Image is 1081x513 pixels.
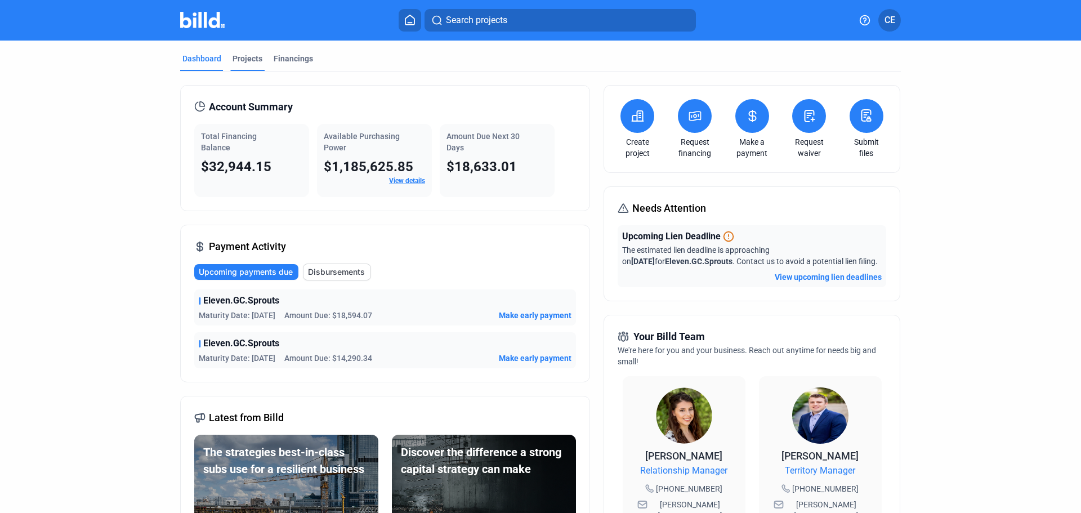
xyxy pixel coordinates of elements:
a: Make a payment [732,136,772,159]
div: The strategies best-in-class subs use for a resilient business [203,444,369,478]
a: Create project [618,136,657,159]
img: Territory Manager [792,387,848,444]
span: $18,633.01 [446,159,517,175]
button: CE [878,9,901,32]
button: Upcoming payments due [194,264,298,280]
a: Request waiver [789,136,829,159]
span: Upcoming payments due [199,266,293,278]
span: Maturity Date: [DATE] [199,310,275,321]
span: The estimated lien deadline is approaching on for . Contact us to avoid a potential lien filing. [622,246,878,266]
img: Relationship Manager [656,387,712,444]
span: Amount Due: $18,594.07 [284,310,372,321]
a: Submit files [847,136,886,159]
span: Your Billd Team [633,329,705,345]
a: View details [389,177,425,185]
span: Total Financing Balance [201,132,257,152]
span: Maturity Date: [DATE] [199,353,275,364]
span: Available Purchasing Power [324,132,400,152]
span: [PERSON_NAME] [781,450,859,462]
span: [DATE] [631,257,655,266]
span: [PERSON_NAME] [645,450,722,462]
span: Account Summary [209,99,293,115]
span: Disbursements [308,266,365,278]
span: Eleven.GC.Sprouts [203,337,279,350]
button: Search projects [425,9,696,32]
span: $1,185,625.85 [324,159,413,175]
span: Payment Activity [209,239,286,255]
span: Territory Manager [785,464,855,478]
span: [PHONE_NUMBER] [656,483,722,494]
img: Billd Company Logo [180,12,225,28]
div: Dashboard [182,53,221,64]
div: Financings [274,53,313,64]
span: Eleven.GC.Sprouts [203,294,279,307]
span: Eleven.GC.Sprouts [665,257,732,266]
span: Needs Attention [632,200,706,216]
span: Latest from Billd [209,410,284,426]
button: Disbursements [303,264,371,280]
span: Upcoming Lien Deadline [622,230,721,243]
button: View upcoming lien deadlines [775,271,882,283]
span: Amount Due Next 30 Days [446,132,520,152]
button: Make early payment [499,310,571,321]
span: Relationship Manager [640,464,727,478]
button: Make early payment [499,353,571,364]
div: Projects [233,53,262,64]
div: Discover the difference a strong capital strategy can make [401,444,567,478]
a: Request financing [675,136,714,159]
span: [PHONE_NUMBER] [792,483,859,494]
span: We're here for you and your business. Reach out anytime for needs big and small! [618,346,876,366]
span: $32,944.15 [201,159,271,175]
span: Search projects [446,14,507,27]
span: Amount Due: $14,290.34 [284,353,372,364]
span: CE [885,14,895,27]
